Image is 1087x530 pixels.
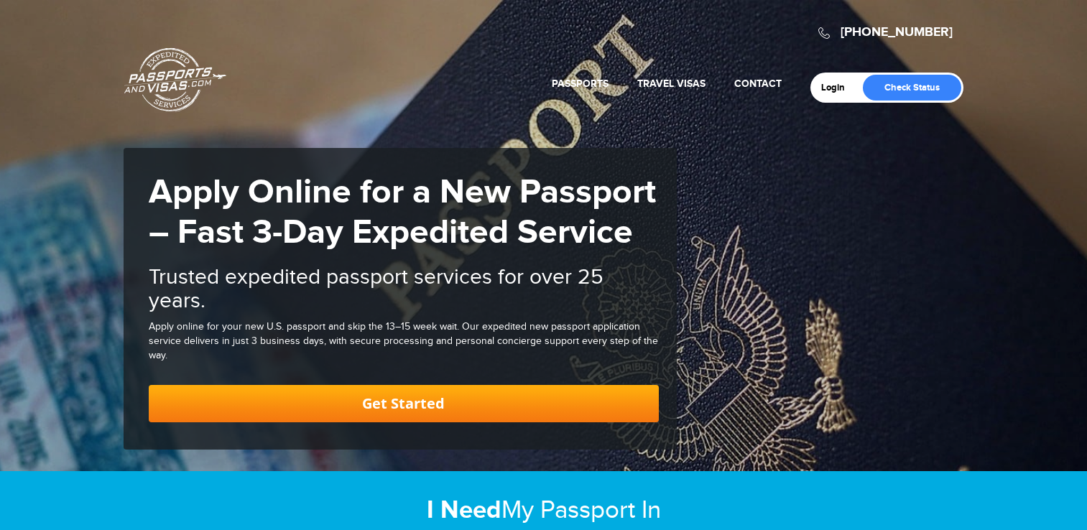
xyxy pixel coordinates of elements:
[149,172,656,254] strong: Apply Online for a New Passport – Fast 3-Day Expedited Service
[552,78,609,90] a: Passports
[149,266,659,313] h2: Trusted expedited passport services for over 25 years.
[841,24,953,40] a: [PHONE_NUMBER]
[821,82,855,93] a: Login
[124,495,964,526] h2: My
[124,47,226,112] a: Passports & [DOMAIN_NAME]
[427,495,501,526] strong: I Need
[540,496,661,525] span: Passport In
[149,320,659,363] div: Apply online for your new U.S. passport and skip the 13–15 week wait. Our expedited new passport ...
[734,78,782,90] a: Contact
[863,75,961,101] a: Check Status
[637,78,706,90] a: Travel Visas
[149,385,659,422] a: Get Started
